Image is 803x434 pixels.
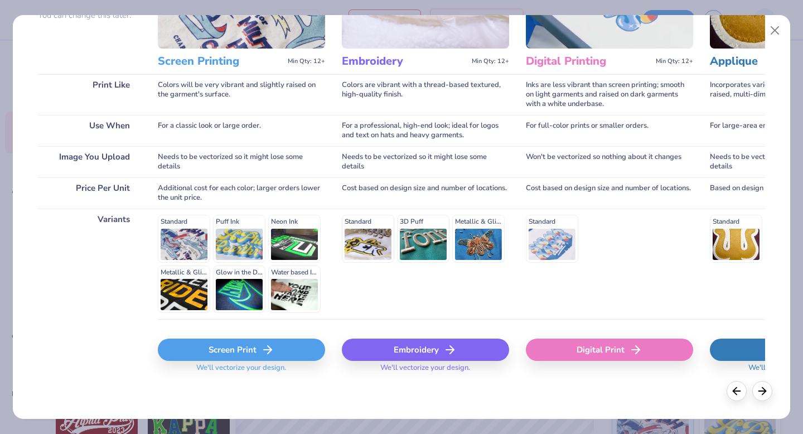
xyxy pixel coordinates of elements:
[38,74,141,115] div: Print Like
[342,339,509,361] div: Embroidery
[342,146,509,177] div: Needs to be vectorized so it might lose some details
[376,363,475,379] span: We'll vectorize your design.
[526,177,693,209] div: Cost based on design size and number of locations.
[158,339,325,361] div: Screen Print
[288,57,325,65] span: Min Qty: 12+
[472,57,509,65] span: Min Qty: 12+
[158,115,325,146] div: For a classic look or large order.
[656,57,693,65] span: Min Qty: 12+
[158,177,325,209] div: Additional cost for each color; larger orders lower the unit price.
[192,363,291,379] span: We'll vectorize your design.
[38,11,141,20] p: You can change this later.
[526,339,693,361] div: Digital Print
[342,74,509,115] div: Colors are vibrant with a thread-based textured, high-quality finish.
[342,177,509,209] div: Cost based on design size and number of locations.
[526,54,651,69] h3: Digital Printing
[38,177,141,209] div: Price Per Unit
[526,74,693,115] div: Inks are less vibrant than screen printing; smooth on light garments and raised on dark garments ...
[158,74,325,115] div: Colors will be very vibrant and slightly raised on the garment's surface.
[342,115,509,146] div: For a professional, high-end look; ideal for logos and text on hats and heavy garments.
[342,54,467,69] h3: Embroidery
[38,115,141,146] div: Use When
[765,20,786,41] button: Close
[158,54,283,69] h3: Screen Printing
[526,115,693,146] div: For full-color prints or smaller orders.
[38,209,141,319] div: Variants
[158,146,325,177] div: Needs to be vectorized so it might lose some details
[38,146,141,177] div: Image You Upload
[526,146,693,177] div: Won't be vectorized so nothing about it changes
